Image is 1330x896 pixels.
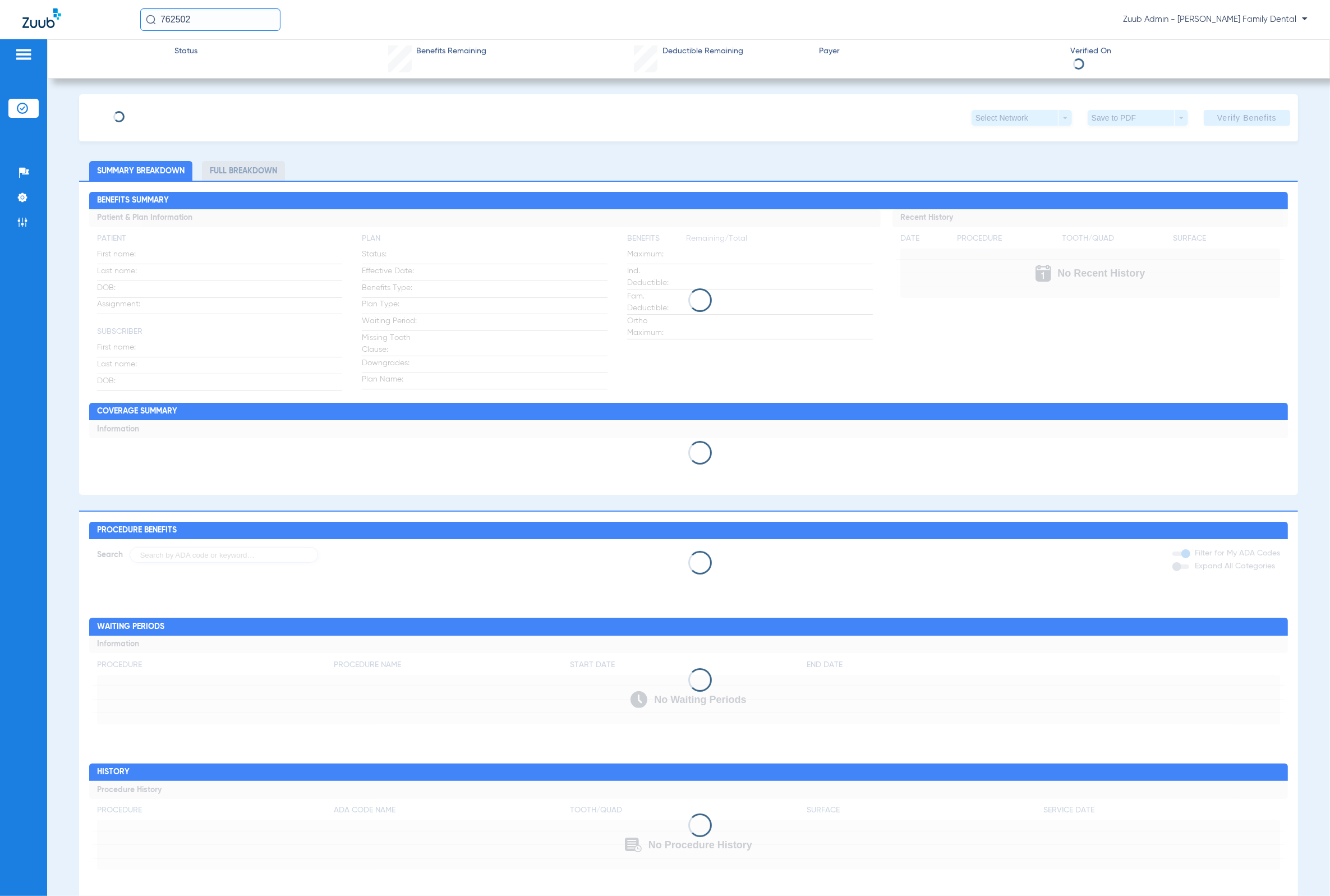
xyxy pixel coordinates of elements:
[89,161,192,181] li: Summary Breakdown
[819,45,1060,57] span: Payer
[89,618,1288,636] h2: Waiting Periods
[416,45,486,57] span: Benefits Remaining
[140,8,280,31] input: Search for patients
[89,403,1288,421] h2: Coverage Summary
[174,45,197,57] span: Status
[1070,45,1311,57] span: Verified On
[89,764,1288,782] h2: History
[202,161,285,181] li: Full Breakdown
[146,15,156,25] img: Search Icon
[15,48,33,61] img: hamburger-icon
[1274,842,1330,896] iframe: Chat Widget
[662,45,743,57] span: Deductible Remaining
[89,192,1288,210] h2: Benefits Summary
[22,8,61,28] img: Zuub Logo
[89,522,1288,540] h2: Procedure Benefits
[1123,14,1308,25] span: Zuub Admin - [PERSON_NAME] Family Dental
